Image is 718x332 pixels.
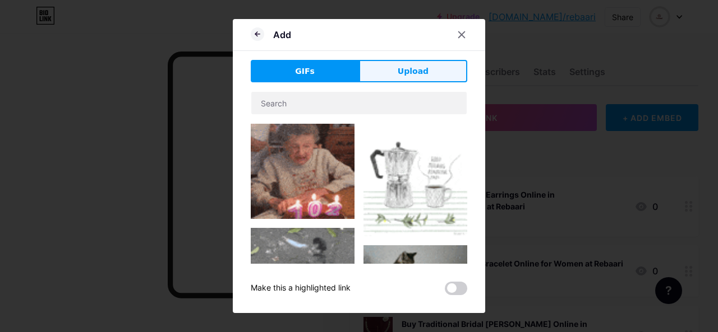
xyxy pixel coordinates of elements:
img: Gihpy [363,124,467,236]
button: GIFs [251,60,359,82]
img: Gihpy [251,124,355,219]
div: Add [273,28,291,41]
button: Upload [359,60,467,82]
span: GIFs [295,66,315,77]
span: Upload [398,66,429,77]
img: Gihpy [251,228,355,296]
img: Gihpy [363,245,467,324]
input: Search [251,92,467,114]
div: Make this a highlighted link [251,282,351,295]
